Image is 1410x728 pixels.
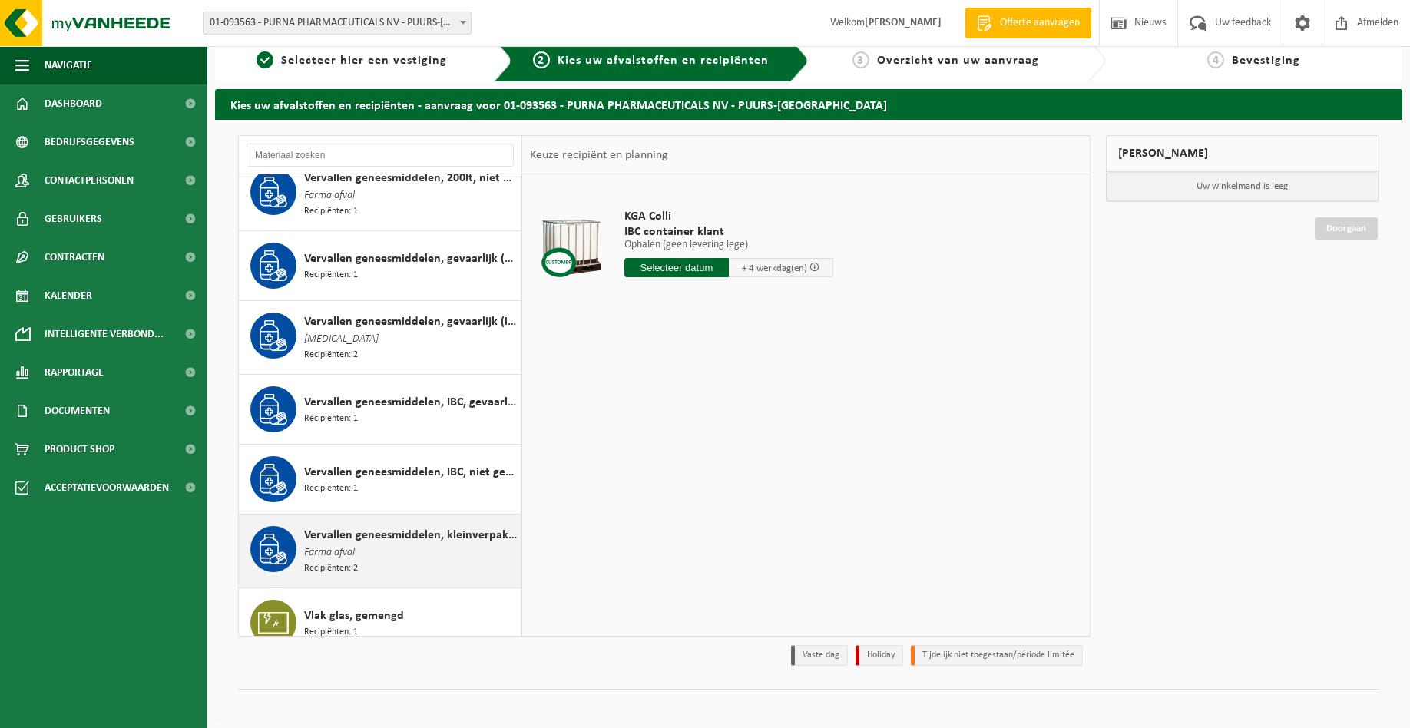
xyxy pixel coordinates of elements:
[304,561,358,576] span: Recipiënten: 2
[304,607,404,625] span: Vlak glas, gemengd
[45,84,102,123] span: Dashboard
[852,51,869,68] span: 3
[856,645,903,666] li: Holiday
[45,392,110,430] span: Documenten
[45,468,169,507] span: Acceptatievoorwaarden
[304,331,379,348] span: [MEDICAL_DATA]
[304,250,517,268] span: Vervallen geneesmiddelen, gevaarlijk (huishoudelijk)
[304,348,358,362] span: Recipiënten: 2
[257,51,273,68] span: 1
[45,161,134,200] span: Contactpersonen
[304,268,358,283] span: Recipiënten: 1
[624,209,833,224] span: KGA Colli
[239,301,521,375] button: Vervallen geneesmiddelen, gevaarlijk (industrieel) in kleinverpakking [MEDICAL_DATA] Recipiënten: 2
[204,12,471,34] span: 01-093563 - PURNA PHARMACEUTICALS NV - PUURS-SINT-AMANDS
[239,515,521,588] button: Vervallen geneesmiddelen, kleinverpakking, niet gevaarlijk (huishoudelijk) Farma afval Recipiënte...
[281,55,447,67] span: Selecteer hier een vestiging
[45,430,114,468] span: Product Shop
[45,200,102,238] span: Gebruikers
[45,123,134,161] span: Bedrijfsgegevens
[45,238,104,276] span: Contracten
[1315,217,1378,240] a: Doorgaan
[239,445,521,515] button: Vervallen geneesmiddelen, IBC, niet gevaarlijk (industrieel) Recipiënten: 1
[304,526,517,544] span: Vervallen geneesmiddelen, kleinverpakking, niet gevaarlijk (huishoudelijk)
[304,481,358,496] span: Recipiënten: 1
[558,55,769,67] span: Kies uw afvalstoffen en recipiënten
[624,224,833,240] span: IBC container klant
[239,157,521,231] button: Vervallen geneesmiddelen, 200lt, niet gevaarlijk (industrieel) Farma afval Recipiënten: 1
[533,51,550,68] span: 2
[239,588,521,658] button: Vlak glas, gemengd Recipiënten: 1
[1106,135,1380,172] div: [PERSON_NAME]
[865,17,942,28] strong: [PERSON_NAME]
[304,625,358,640] span: Recipiënten: 1
[239,231,521,301] button: Vervallen geneesmiddelen, gevaarlijk (huishoudelijk) Recipiënten: 1
[247,144,514,167] input: Materiaal zoeken
[223,51,482,70] a: 1Selecteer hier een vestiging
[304,544,355,561] span: Farma afval
[1107,172,1379,201] p: Uw winkelmand is leeg
[45,46,92,84] span: Navigatie
[791,645,848,666] li: Vaste dag
[45,276,92,315] span: Kalender
[304,204,358,219] span: Recipiënten: 1
[911,645,1083,666] li: Tijdelijk niet toegestaan/période limitée
[996,15,1084,31] span: Offerte aanvragen
[239,375,521,445] button: Vervallen geneesmiddelen, IBC, gevaarlijk (industrieel) Recipiënten: 1
[965,8,1091,38] a: Offerte aanvragen
[304,313,517,331] span: Vervallen geneesmiddelen, gevaarlijk (industrieel) in kleinverpakking
[522,136,676,174] div: Keuze recipiënt en planning
[877,55,1039,67] span: Overzicht van uw aanvraag
[304,412,358,426] span: Recipiënten: 1
[203,12,472,35] span: 01-093563 - PURNA PHARMACEUTICALS NV - PUURS-SINT-AMANDS
[1232,55,1300,67] span: Bevestiging
[304,169,517,187] span: Vervallen geneesmiddelen, 200lt, niet gevaarlijk (industrieel)
[304,463,517,481] span: Vervallen geneesmiddelen, IBC, niet gevaarlijk (industrieel)
[1207,51,1224,68] span: 4
[624,258,729,277] input: Selecteer datum
[304,187,355,204] span: Farma afval
[304,393,517,412] span: Vervallen geneesmiddelen, IBC, gevaarlijk (industrieel)
[215,89,1402,119] h2: Kies uw afvalstoffen en recipiënten - aanvraag voor 01-093563 - PURNA PHARMACEUTICALS NV - PUURS-...
[45,315,164,353] span: Intelligente verbond...
[45,353,104,392] span: Rapportage
[624,240,833,250] p: Ophalen (geen levering lege)
[742,263,807,273] span: + 4 werkdag(en)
